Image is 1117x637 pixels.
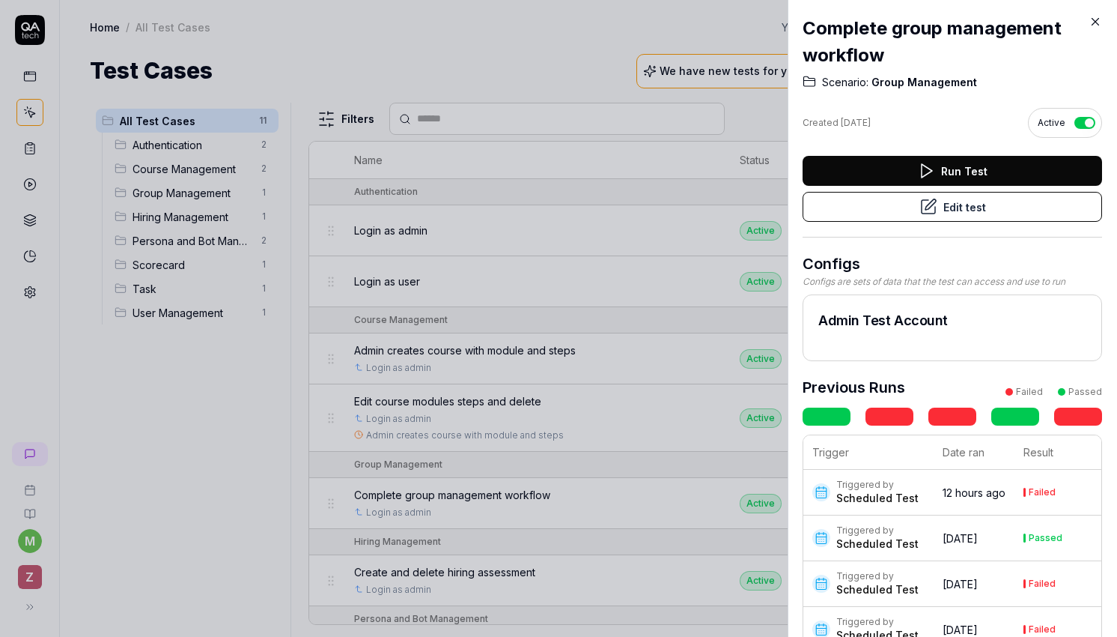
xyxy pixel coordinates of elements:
[803,435,934,470] th: Trigger
[836,570,919,582] div: Triggered by
[803,116,871,130] div: Created
[1016,385,1043,399] div: Failed
[836,616,919,628] div: Triggered by
[1029,579,1056,588] div: Failed
[1029,488,1056,497] div: Failed
[803,156,1102,186] button: Run Test
[943,624,978,636] time: [DATE]
[803,15,1102,69] h2: Complete group management workflow
[803,275,1102,289] div: Configs are sets of data that the test can access and use to run
[1029,534,1062,543] div: Passed
[934,435,1014,470] th: Date ran
[1068,385,1102,399] div: Passed
[1029,625,1056,634] div: Failed
[841,117,871,128] time: [DATE]
[836,582,919,597] div: Scheduled Test
[803,192,1102,222] button: Edit test
[1014,435,1101,470] th: Result
[803,253,1102,275] h3: Configs
[836,479,919,491] div: Triggered by
[943,486,1005,499] time: 12 hours ago
[836,525,919,537] div: Triggered by
[868,75,977,90] span: Group Management
[803,376,905,399] h3: Previous Runs
[943,532,978,545] time: [DATE]
[943,578,978,591] time: [DATE]
[818,310,1086,330] h2: Admin Test Account
[822,75,868,90] span: Scenario:
[836,537,919,552] div: Scheduled Test
[1038,116,1065,130] span: Active
[836,491,919,506] div: Scheduled Test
